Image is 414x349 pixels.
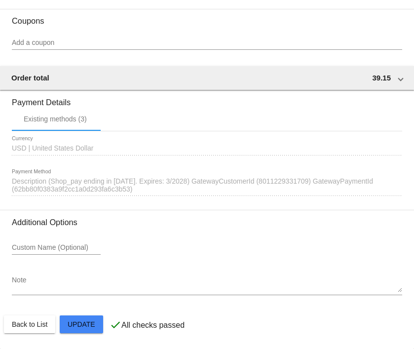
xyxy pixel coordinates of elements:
span: Update [68,320,95,328]
div: Existing methods (3) [24,115,87,123]
span: Description (Shop_pay ending in [DATE]. Expires: 3/2028) GatewayCustomerId (8011229331709) Gatewa... [12,177,373,193]
span: USD | United States Dollar [12,144,93,152]
span: 39.15 [372,74,391,82]
span: Order total [11,74,49,82]
button: Update [60,315,103,333]
span: Back to List [12,320,47,328]
input: Custom Name (Optional) [12,244,101,252]
h3: Additional Options [12,218,402,227]
h3: Payment Details [12,90,402,107]
p: All checks passed [121,321,185,330]
input: Add a coupon [12,39,402,47]
button: Back to List [4,315,55,333]
mat-icon: check [110,319,121,331]
h3: Coupons [12,9,402,26]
